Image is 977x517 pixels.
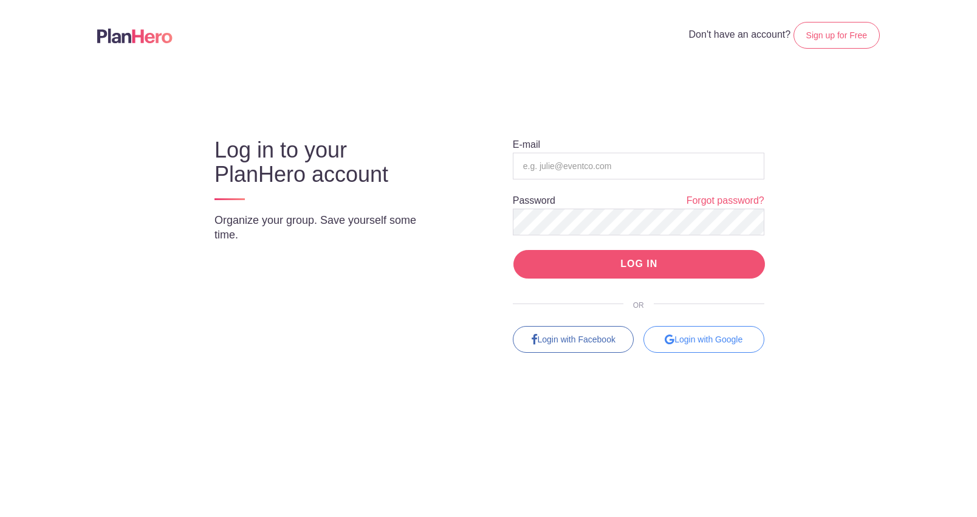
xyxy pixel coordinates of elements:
a: Forgot password? [687,194,764,208]
img: Logo main planhero [97,29,173,43]
p: Organize your group. Save yourself some time. [214,213,443,242]
label: Password [513,196,555,206]
label: E-mail [513,140,540,150]
a: Login with Facebook [513,326,634,353]
a: Sign up for Free [794,22,880,49]
input: e.g. julie@eventco.com [513,153,764,179]
input: LOG IN [513,250,765,279]
div: Login with Google [643,326,764,353]
span: OR [623,301,654,310]
h3: Log in to your PlanHero account [214,138,443,187]
span: Don't have an account? [689,29,791,40]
